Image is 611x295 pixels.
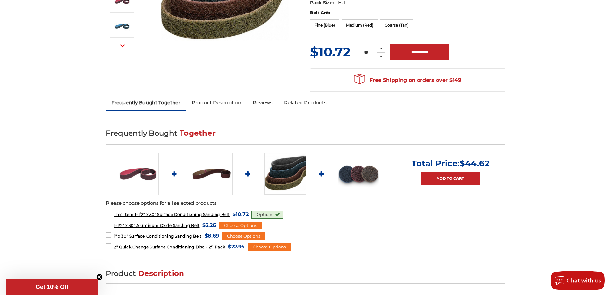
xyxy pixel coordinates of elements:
div: Get 10% OffClose teaser [6,279,98,295]
span: $2.26 [202,221,216,230]
span: $10.72 [233,210,249,219]
span: Product [106,269,136,278]
a: Frequently Bought Together [106,96,186,110]
img: 1.5"x30" Surface Conditioning Sanding Belts [117,153,159,195]
a: Add to Cart [421,172,480,185]
span: $10.72 [310,44,351,60]
span: $8.69 [205,231,219,240]
div: Options [251,211,283,219]
span: Chat with us [567,278,601,284]
p: Please choose options for all selected products [106,200,505,207]
div: Choose Options [219,222,262,230]
span: $22.95 [228,242,245,251]
a: Related Products [278,96,332,110]
div: Choose Options [222,232,265,240]
span: Description [138,269,184,278]
strong: This Item: [114,212,135,217]
a: Product Description [186,96,247,110]
span: Frequently Bought [106,129,177,138]
span: Get 10% Off [36,284,68,290]
label: Belt Grit: [310,10,505,16]
p: Total Price: [412,158,489,169]
span: $44.62 [460,158,489,169]
span: 1-1/2" x 30" Aluminum Oxide Sanding Belt [114,223,199,228]
span: 1" x 30" Surface Conditioning Sanding Belt [114,234,201,239]
span: 1-1/2" x 30" Surface Conditioning Sanding Belt [114,212,230,217]
button: Chat with us [551,271,605,290]
span: Together [180,129,216,138]
span: Free Shipping on orders over $149 [354,74,461,87]
div: Choose Options [248,243,291,251]
span: 2" Quick Change Surface Conditioning Disc - 25 Pack [114,245,225,249]
button: Close teaser [96,274,103,280]
img: 1-1/2" x 30" Blue Surface Conditioning Belt [114,18,130,34]
a: Reviews [247,96,278,110]
button: Next [115,39,130,53]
